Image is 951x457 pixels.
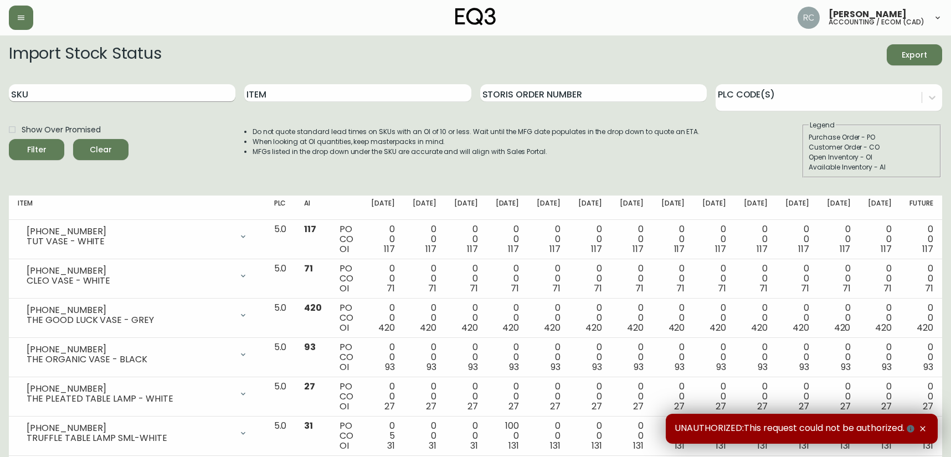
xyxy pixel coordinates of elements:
div: 0 0 [868,303,892,333]
th: Item [9,196,265,220]
span: 117 [715,243,726,255]
span: 420 [875,321,892,334]
div: 0 0 [578,303,602,333]
span: 117 [798,243,809,255]
span: 420 [669,321,685,334]
div: 0 0 [868,342,892,372]
div: 0 0 [454,342,478,372]
th: PLC [265,196,296,220]
span: OI [340,439,349,452]
th: [DATE] [611,196,652,220]
span: 131 [633,439,644,452]
div: [PHONE_NUMBER] [27,345,232,355]
div: [PHONE_NUMBER]THE ORGANIC VASE - BLACK [18,342,256,367]
div: [PHONE_NUMBER]TUT VASE - WHITE [18,224,256,249]
th: [DATE] [445,196,487,220]
div: 0 0 [578,421,602,451]
span: 31 [387,439,395,452]
div: TRUFFLE TABLE LAMP SML-WHITE [27,433,232,443]
td: 5.0 [265,377,296,417]
span: 420 [461,321,478,334]
span: 93 [426,361,436,373]
div: 0 0 [496,342,520,372]
span: 71 [759,282,768,295]
div: Filter [27,143,47,157]
div: 0 0 [371,224,395,254]
span: 71 [718,282,726,295]
span: 71 [552,282,561,295]
span: 27 [550,400,561,413]
div: 0 0 [785,224,809,254]
span: 117 [633,243,644,255]
span: 93 [634,361,644,373]
span: 117 [304,223,316,235]
div: 0 0 [454,264,478,294]
div: 0 0 [661,382,685,412]
div: 0 5 [371,421,395,451]
div: [PHONE_NUMBER] [27,423,232,433]
div: 0 0 [413,421,436,451]
button: Export [887,44,942,65]
div: [PHONE_NUMBER]THE GOOD LUCK VASE - GREY [18,303,256,327]
span: 117 [425,243,436,255]
div: 0 0 [827,224,851,254]
span: 420 [917,321,933,334]
div: PO CO [340,303,353,333]
div: 0 0 [785,342,809,372]
span: 93 [841,361,851,373]
span: 420 [751,321,768,334]
div: Purchase Order - PO [809,132,935,142]
span: 93 [923,361,933,373]
span: 71 [387,282,395,295]
li: MFGs listed in the drop down under the SKU are accurate and will align with Sales Portal. [253,147,700,157]
span: 93 [716,361,726,373]
span: 117 [591,243,602,255]
td: 5.0 [265,299,296,338]
span: OI [340,282,349,295]
th: [DATE] [818,196,860,220]
th: [DATE] [569,196,611,220]
div: [PHONE_NUMBER]THE PLEATED TABLE LAMP - WHITE [18,382,256,406]
div: 0 0 [702,382,726,412]
span: 71 [842,282,851,295]
div: 0 0 [496,303,520,333]
div: 0 0 [909,303,933,333]
span: [PERSON_NAME] [829,10,907,19]
span: 420 [420,321,436,334]
span: 71 [594,282,602,295]
div: [PHONE_NUMBER] [27,266,232,276]
div: 0 0 [744,342,768,372]
span: 27 [923,400,933,413]
div: 0 0 [744,382,768,412]
span: 27 [881,400,892,413]
div: 0 0 [578,342,602,372]
div: 0 0 [785,303,809,333]
div: 0 0 [744,303,768,333]
div: 0 0 [496,224,520,254]
span: 93 [592,361,602,373]
div: 0 0 [496,382,520,412]
div: 0 0 [661,421,685,451]
th: [DATE] [528,196,569,220]
span: 31 [470,439,478,452]
div: Customer Order - CO [809,142,935,152]
span: 131 [840,439,851,452]
span: 117 [757,243,768,255]
th: [DATE] [777,196,818,220]
span: UNAUTHORIZED:This request could not be authorized. [675,423,917,435]
div: 0 0 [371,264,395,294]
span: 31 [304,419,313,432]
button: Filter [9,139,64,160]
span: OI [340,243,349,255]
div: CLEO VASE - WHITE [27,276,232,286]
th: [DATE] [362,196,404,220]
span: 31 [429,439,436,452]
div: 0 0 [578,382,602,412]
div: 0 0 [537,421,561,451]
div: 0 0 [702,303,726,333]
div: [PHONE_NUMBER] [27,384,232,394]
span: Export [896,48,933,62]
div: 0 0 [868,224,892,254]
div: 0 0 [537,342,561,372]
div: 0 0 [620,264,644,294]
